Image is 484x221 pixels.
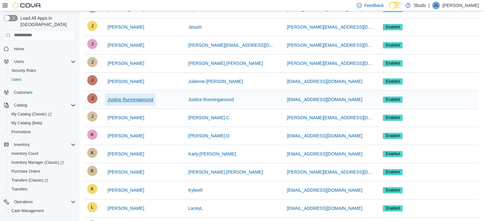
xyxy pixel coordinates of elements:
div: Julienne [87,75,97,85]
button: [PERSON_NAME][EMAIL_ADDRESS][DOMAIN_NAME] [284,166,378,178]
button: Transfers [6,185,78,194]
span: [EMAIL_ADDRESS][DOMAIN_NAME] [287,205,362,211]
span: [PERSON_NAME] [108,133,144,139]
span: Enabled [386,151,400,157]
button: Users [1,57,78,66]
span: [EMAIL_ADDRESS][DOMAIN_NAME] [287,187,362,193]
button: [PERSON_NAME].[PERSON_NAME] [186,57,265,70]
span: Enabled [386,133,400,139]
span: [PERSON_NAME].D [188,133,229,139]
button: [PERSON_NAME][EMAIL_ADDRESS][DOMAIN_NAME] [284,57,378,70]
span: [PERSON_NAME][EMAIL_ADDRESS][DOMAIN_NAME] [287,169,375,175]
span: Load All Apps in [GEOGRAPHIC_DATA] [18,15,76,28]
span: [EMAIL_ADDRESS][DOMAIN_NAME] [287,78,362,85]
p: [PERSON_NAME] [442,2,479,9]
button: [PERSON_NAME] [105,57,147,70]
div: Karly [87,148,97,158]
span: Enabled [383,114,403,121]
span: K [91,166,94,176]
span: [PERSON_NAME] [108,151,144,157]
span: Enabled [383,169,403,175]
span: Julienne.[PERSON_NAME] [188,78,243,85]
button: Home [1,44,78,53]
button: [PERSON_NAME] [105,75,147,88]
button: [EMAIL_ADDRESS][DOMAIN_NAME] [284,184,365,197]
div: Lacey [87,202,97,212]
span: [PERSON_NAME][EMAIL_ADDRESS][DOMAIN_NAME] [287,24,375,30]
span: Enabled [386,79,400,84]
span: Enabled [383,78,403,85]
button: [PERSON_NAME].[PERSON_NAME] [186,166,265,178]
a: Security Roles [9,67,39,74]
span: Inventory Manager (Classic) [11,160,64,165]
span: J [91,57,93,67]
span: Enabled [386,42,400,48]
button: [PERSON_NAME].C [186,111,232,124]
span: Promotions [9,128,76,136]
span: Inventory Count [11,151,39,156]
span: J [91,93,93,103]
button: LaceyL [186,202,205,215]
button: Inventory [1,140,78,149]
span: Enabled [383,60,403,66]
button: [PERSON_NAME] [105,184,147,197]
button: Catalog [11,101,30,109]
span: Catalog [11,101,76,109]
a: Transfers [9,185,30,193]
span: JessiH [188,24,202,30]
button: [EMAIL_ADDRESS][DOMAIN_NAME] [284,148,365,160]
span: Enabled [383,205,403,211]
span: J [91,111,93,121]
span: Enabled [386,60,400,66]
span: Home [14,46,24,52]
span: LaceyL [188,205,203,211]
span: Enabled [386,187,400,193]
span: Purchase Orders [11,169,40,174]
a: Inventory Manager (Classic) [6,158,78,167]
span: Enabled [383,42,403,48]
button: Security Roles [6,66,78,75]
p: | [428,2,430,9]
span: Users [9,76,76,83]
span: Enabled [383,96,403,103]
div: Karrie [87,166,97,176]
button: Operations [1,197,78,206]
span: Users [14,59,24,64]
button: Julienne.[PERSON_NAME] [186,75,245,88]
button: [PERSON_NAME] [105,129,147,142]
span: Karly.[PERSON_NAME] [188,151,236,157]
span: Promotions [11,129,31,135]
span: Home [11,45,76,53]
span: [PERSON_NAME] [108,187,144,193]
button: Operations [11,198,35,206]
span: Purchase Orders [9,168,76,175]
span: Enabled [386,24,400,30]
span: Inventory Count [9,150,76,157]
span: [PERSON_NAME][EMAIL_ADDRESS][DOMAIN_NAME] [287,114,375,121]
a: Inventory Count [9,150,41,157]
a: Customers [11,89,35,96]
div: Josh Spacil [432,2,440,9]
span: [PERSON_NAME] [108,78,144,85]
button: Inventory [11,141,32,148]
span: J [91,21,93,31]
a: Home [11,45,27,53]
span: Enabled [383,24,403,30]
button: Inventory Count [6,149,78,158]
span: K [91,148,94,158]
span: [PERSON_NAME][EMAIL_ADDRESS][DOMAIN_NAME] [287,60,375,66]
span: KyleeR [188,187,203,193]
span: Justice.Runningaround [188,96,234,103]
span: [PERSON_NAME] [108,169,144,175]
span: [PERSON_NAME] [108,60,144,66]
a: My Catalog (Beta) [9,119,45,127]
span: [PERSON_NAME].[PERSON_NAME] [188,60,263,66]
span: Cash Management [9,207,76,215]
button: [EMAIL_ADDRESS][DOMAIN_NAME] [284,202,365,215]
button: [PERSON_NAME][EMAIL_ADDRESS][DOMAIN_NAME] [284,21,378,33]
div: Justice [87,93,97,103]
a: Promotions [9,128,33,136]
span: [PERSON_NAME] [108,24,144,30]
span: Enabled [383,151,403,157]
